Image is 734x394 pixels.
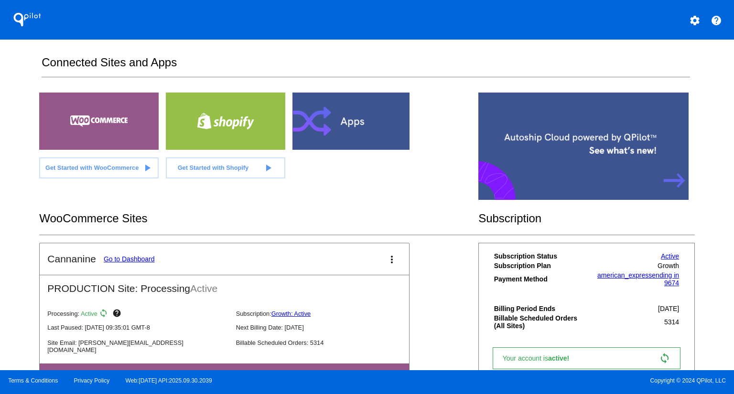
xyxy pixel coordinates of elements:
mat-icon: play_arrow [262,162,274,174]
h2: Connected Sites and Apps [42,56,690,77]
span: Your account is [503,354,579,362]
h2: Subscription [478,212,695,225]
a: Web:[DATE] API:2025.09.30.2039 [126,377,212,384]
span: Get Started with Shopify [178,164,249,171]
span: Growth [658,262,679,270]
mat-icon: play_arrow [141,162,153,174]
a: Get Started with WooCommerce [39,157,159,178]
span: Copyright © 2024 QPilot, LLC [375,377,726,384]
p: Next Billing Date: [DATE] [236,324,417,331]
h2: PRODUCTION Site: Processing [40,275,409,294]
h1: QPilot [8,10,46,29]
a: Terms & Conditions [8,377,58,384]
span: american_express [597,271,652,279]
th: Subscription Status [494,252,587,260]
a: Active [661,252,679,260]
span: [DATE] [658,305,679,312]
mat-icon: more_vert [386,254,398,265]
span: active! [548,354,574,362]
p: Last Paused: [DATE] 09:35:01 GMT-8 [47,324,228,331]
mat-icon: help [112,309,124,320]
p: Processing: [47,309,228,320]
p: Subscription: [236,310,417,317]
h2: Cannanine [47,253,96,265]
span: Get Started with WooCommerce [45,164,139,171]
th: Billing Period Ends [494,304,587,313]
span: 5314 [664,318,679,326]
th: Billable Scheduled Orders (All Sites) [494,314,587,330]
th: Payment Method [494,271,587,287]
mat-icon: help [711,15,722,26]
th: Subscription Plan [494,261,587,270]
a: Go to Dashboard [104,255,155,263]
a: american_expressending in 9674 [597,271,679,287]
mat-icon: settings [689,15,701,26]
mat-icon: sync [659,353,670,364]
h2: WooCommerce Sites [39,212,478,225]
p: Site Email: [PERSON_NAME][EMAIL_ADDRESS][DOMAIN_NAME] [47,339,228,353]
a: Your account isactive! sync [493,347,680,369]
a: Get Started with Shopify [166,157,285,178]
span: Active [81,310,97,317]
a: Privacy Policy [74,377,110,384]
p: Billable Scheduled Orders: 5314 [236,339,417,346]
span: Active [190,283,217,294]
a: Growth: Active [271,310,311,317]
mat-icon: sync [99,309,110,320]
